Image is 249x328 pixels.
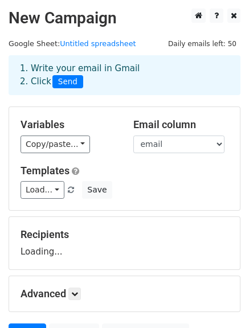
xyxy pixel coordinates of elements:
div: 1. Write your email in Gmail 2. Click [11,62,238,88]
span: Send [52,75,83,89]
a: Untitled spreadsheet [60,39,136,48]
h5: Email column [133,118,229,131]
h5: Variables [21,118,116,131]
a: Copy/paste... [21,136,90,153]
h5: Advanced [21,288,228,300]
small: Google Sheet: [9,39,136,48]
h2: New Campaign [9,9,240,28]
a: Load... [21,181,64,199]
a: Daily emails left: 50 [164,39,240,48]
a: Templates [21,165,70,177]
div: Loading... [21,228,228,258]
button: Save [82,181,112,199]
span: Daily emails left: 50 [164,38,240,50]
h5: Recipients [21,228,228,241]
